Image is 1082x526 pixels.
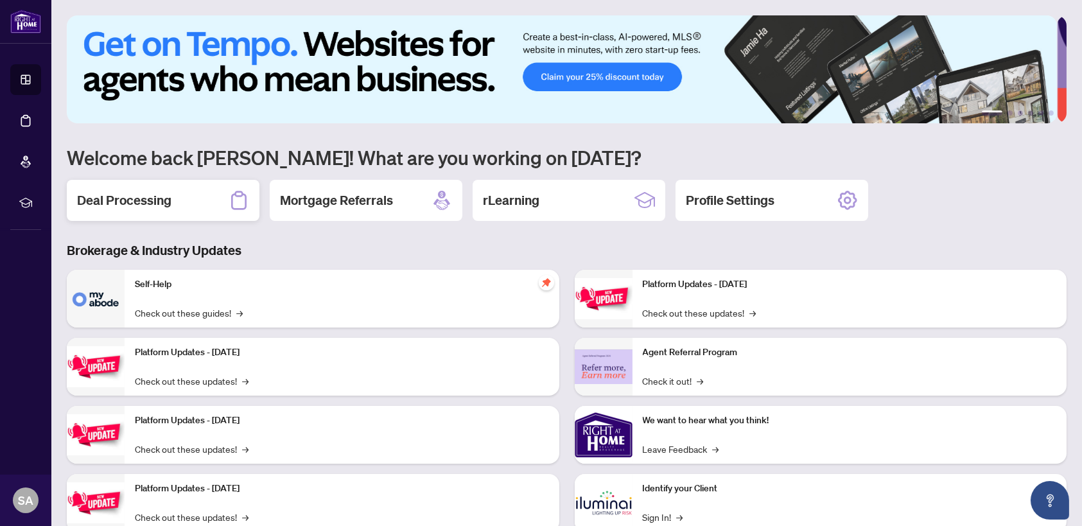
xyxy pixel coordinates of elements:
[575,349,633,385] img: Agent Referral Program
[643,306,756,320] a: Check out these updates!→
[1008,110,1013,116] button: 2
[643,482,1057,496] p: Identify your Client
[280,191,393,209] h2: Mortgage Referrals
[135,442,249,456] a: Check out these updates!→
[67,145,1067,170] h1: Welcome back [PERSON_NAME]! What are you working on [DATE]?
[1038,110,1043,116] button: 5
[643,374,704,388] a: Check it out!→
[10,10,41,33] img: logo
[67,414,125,455] img: Platform Updates - July 21, 2025
[575,406,633,464] img: We want to hear what you think!
[643,277,1057,292] p: Platform Updates - [DATE]
[135,374,249,388] a: Check out these updates!→
[1018,110,1023,116] button: 3
[982,110,1002,116] button: 1
[686,191,774,209] h2: Profile Settings
[135,306,243,320] a: Check out these guides!→
[18,491,33,509] span: SA
[135,277,549,292] p: Self-Help
[135,346,549,360] p: Platform Updates - [DATE]
[697,374,704,388] span: →
[713,442,719,456] span: →
[242,374,249,388] span: →
[67,241,1067,259] h3: Brokerage & Industry Updates
[242,510,249,524] span: →
[643,510,683,524] a: Sign In!→
[67,482,125,523] img: Platform Updates - July 8, 2025
[236,306,243,320] span: →
[77,191,171,209] h2: Deal Processing
[67,15,1057,123] img: Slide 0
[539,275,554,290] span: pushpin
[643,346,1057,360] p: Agent Referral Program
[135,414,549,428] p: Platform Updates - [DATE]
[677,510,683,524] span: →
[750,306,756,320] span: →
[483,191,539,209] h2: rLearning
[135,510,249,524] a: Check out these updates!→
[242,442,249,456] span: →
[67,270,125,328] img: Self-Help
[1031,481,1069,520] button: Open asap
[135,482,549,496] p: Platform Updates - [DATE]
[1028,110,1033,116] button: 4
[575,278,633,319] img: Platform Updates - June 23, 2025
[643,442,719,456] a: Leave Feedback→
[1049,110,1054,116] button: 6
[643,414,1057,428] p: We want to hear what you think!
[67,346,125,387] img: Platform Updates - September 16, 2025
